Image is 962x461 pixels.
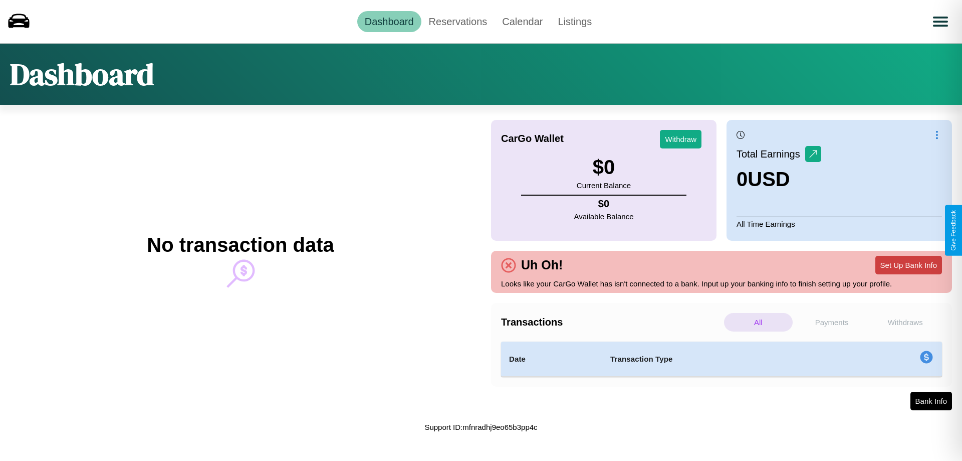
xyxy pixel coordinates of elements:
h4: Transaction Type [610,353,838,365]
a: Reservations [421,11,495,32]
h4: CarGo Wallet [501,133,564,144]
h4: Date [509,353,594,365]
h4: Uh Oh! [516,258,568,272]
h1: Dashboard [10,54,154,95]
p: Current Balance [577,179,631,192]
button: Set Up Bank Info [875,256,942,274]
p: Payments [798,313,866,332]
p: Withdraws [871,313,939,332]
p: All Time Earnings [737,217,942,231]
button: Withdraw [660,130,701,148]
h2: No transaction data [147,234,334,256]
a: Listings [550,11,599,32]
a: Dashboard [357,11,421,32]
table: simple table [501,342,942,377]
p: Total Earnings [737,145,805,163]
h4: Transactions [501,317,722,328]
button: Open menu [926,8,954,36]
a: Calendar [495,11,550,32]
button: Bank Info [910,392,952,410]
p: Support ID: mfnradhj9eo65b3pp4c [424,420,537,434]
p: Looks like your CarGo Wallet has isn't connected to a bank. Input up your banking info to finish ... [501,277,942,290]
div: Give Feedback [950,210,957,251]
p: All [724,313,793,332]
h4: $ 0 [574,198,634,210]
p: Available Balance [574,210,634,223]
h3: 0 USD [737,168,821,191]
h3: $ 0 [577,156,631,179]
